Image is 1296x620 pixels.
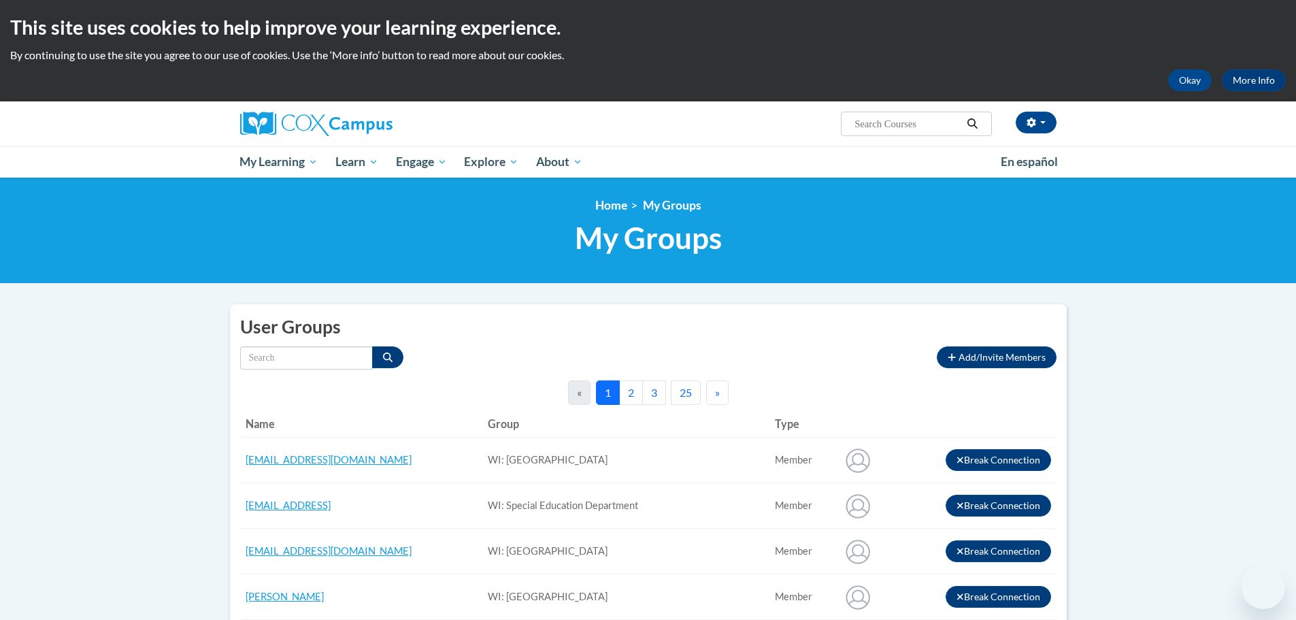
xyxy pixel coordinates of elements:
[536,154,582,170] span: About
[240,346,373,370] input: Search by name
[642,380,666,405] button: 3
[959,351,1046,363] span: Add/Invite Members
[246,500,331,511] a: [EMAIL_ADDRESS]
[482,574,769,620] td: WI: [GEOGRAPHIC_DATA]
[10,48,1286,63] p: By continuing to use the site you agree to our use of cookies. Use the ‘More info’ button to read...
[335,154,378,170] span: Learn
[482,483,769,529] td: WI: Special Education Department
[240,410,483,438] th: Name
[482,438,769,483] td: WI: [GEOGRAPHIC_DATA]
[841,580,875,614] img: Abbey George
[769,483,835,529] td: Connected user for connection: WI: Special Education Department
[1168,69,1212,91] button: Okay
[715,386,720,399] span: »
[1242,566,1285,609] iframe: Button to launch messaging window, conversation in progress
[937,346,1056,368] button: Add/Invite Members
[769,410,835,438] th: Type
[482,529,769,574] td: WI: [GEOGRAPHIC_DATA]
[643,198,701,212] span: My Groups
[853,116,962,132] input: Search Courses
[240,314,1057,340] h2: User Groups
[1222,69,1286,91] a: More Info
[671,380,701,405] button: 25
[327,146,387,178] a: Learn
[246,454,412,466] a: [EMAIL_ADDRESS][DOMAIN_NAME]
[220,146,1077,178] div: Main menu
[240,112,393,136] img: Cox Campus
[231,146,327,178] a: My Learning
[946,449,1051,471] button: Break Connection
[455,146,527,178] a: Explore
[239,154,318,170] span: My Learning
[769,574,835,620] td: Connected user for connection: WI: Brass Elementary School
[246,545,412,557] a: [EMAIL_ADDRESS][DOMAIN_NAME]
[372,346,403,368] button: Search
[619,380,643,405] button: 2
[482,410,769,438] th: Group
[568,380,729,405] nav: Pagination Navigation
[769,529,835,574] td: Connected user for connection: WI: Grant Elementary School
[769,438,835,483] td: Connected user for connection: WI: Forest Park Elementary School
[246,591,324,602] a: [PERSON_NAME]
[387,146,456,178] a: Engage
[464,154,518,170] span: Explore
[10,14,1286,41] h2: This site uses cookies to help improve your learning experience.
[992,148,1067,176] a: En español
[946,586,1051,608] button: Break Connection
[1001,154,1058,169] span: En español
[1016,112,1057,133] button: Account Settings
[946,495,1051,517] button: Break Connection
[962,116,982,132] button: Search
[706,380,729,405] button: Next
[596,380,620,405] button: 1
[595,198,627,212] a: Home
[946,540,1051,562] button: Break Connection
[396,154,447,170] span: Engage
[527,146,591,178] a: About
[575,220,722,256] span: My Groups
